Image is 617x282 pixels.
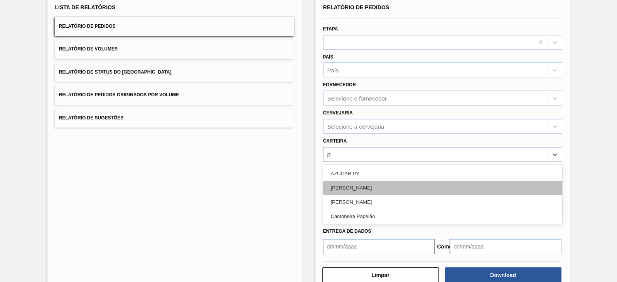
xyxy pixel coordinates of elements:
font: Selecione a cervejaria [327,123,384,129]
font: AZUCAR PY [331,171,359,176]
button: Relatório de Sugestões [55,109,294,128]
input: dd/mm/aaaa [450,239,561,254]
font: Relatório de Status do [GEOGRAPHIC_DATA] [59,69,172,75]
font: Relatório de Volumes [59,47,118,52]
font: Selecione o fornecedor [327,95,387,102]
button: Relatório de Pedidos [55,17,294,36]
font: Entrega de dados [323,228,371,234]
font: Comeu [437,243,455,250]
input: dd/mm/aaaa [323,239,435,254]
font: Relatório de Sugestões [59,115,124,121]
font: Fornecedor [323,82,356,87]
font: Relatório de Pedidos [323,4,389,10]
font: Relatório de Pedidos [59,23,116,29]
font: País [327,67,339,74]
font: Cervejaria [323,110,353,116]
font: Carteira [323,138,347,144]
font: [PERSON_NAME] [331,199,372,205]
font: Relatório de Pedidos Originados por Volume [59,92,179,98]
font: Download [490,272,516,278]
font: Lista de Relatórios [55,4,116,10]
button: Relatório de Pedidos Originados por Volume [55,86,294,104]
font: Cantoneira Papelão [331,213,375,219]
font: Etapa [323,26,338,32]
font: País [323,54,334,60]
font: [PERSON_NAME] [331,185,372,191]
button: Relatório de Status do [GEOGRAPHIC_DATA] [55,63,294,82]
button: Comeu [435,239,450,254]
font: Limpar [371,272,389,278]
button: Relatório de Volumes [55,40,294,59]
